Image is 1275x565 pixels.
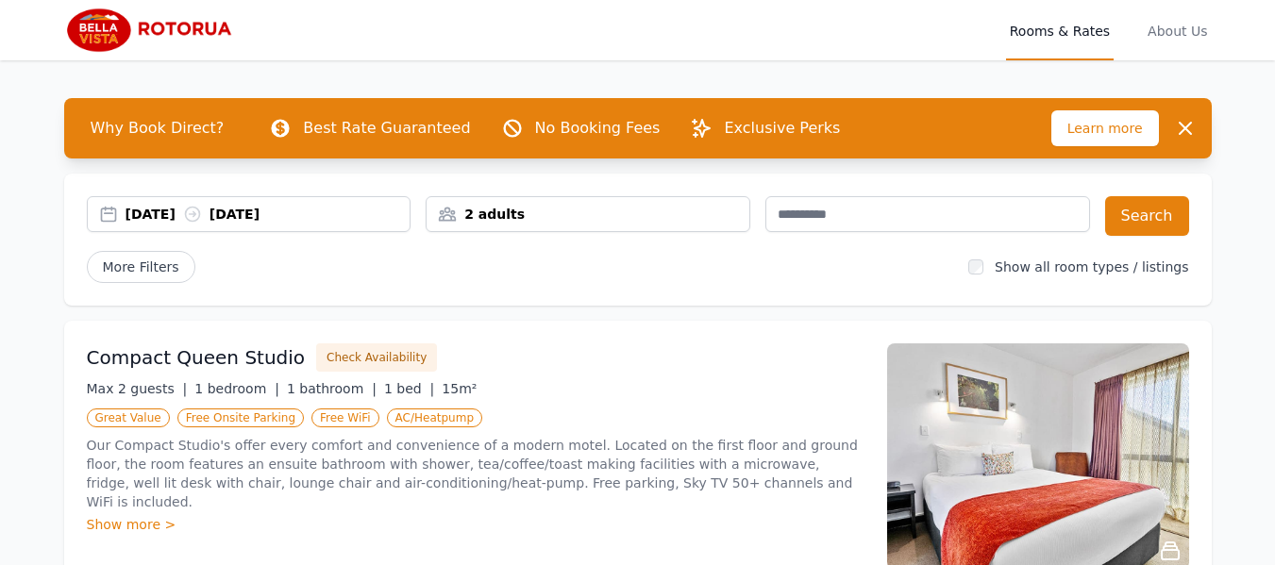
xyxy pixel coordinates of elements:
span: Great Value [87,408,170,427]
h3: Compact Queen Studio [87,344,306,371]
span: Free WiFi [311,408,379,427]
p: No Booking Fees [535,117,661,140]
label: Show all room types / listings [995,259,1188,274]
div: [DATE] [DATE] [126,205,411,224]
p: Best Rate Guaranteed [303,117,470,140]
div: Show more > [87,515,864,534]
img: Bella Vista Rotorua [64,8,245,53]
span: AC/Heatpump [387,408,482,427]
span: Learn more [1051,110,1159,146]
div: 2 adults [427,205,749,224]
p: Our Compact Studio's offer every comfort and convenience of a modern motel. Located on the first ... [87,436,864,511]
button: Check Availability [316,343,437,372]
span: Why Book Direct? [75,109,240,147]
span: 1 bed | [384,381,434,396]
button: Search [1105,196,1189,236]
span: 1 bathroom | [287,381,377,396]
span: More Filters [87,251,195,283]
span: Free Onsite Parking [177,408,304,427]
span: Max 2 guests | [87,381,188,396]
p: Exclusive Perks [724,117,840,140]
span: 1 bedroom | [194,381,279,396]
span: 15m² [442,381,477,396]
